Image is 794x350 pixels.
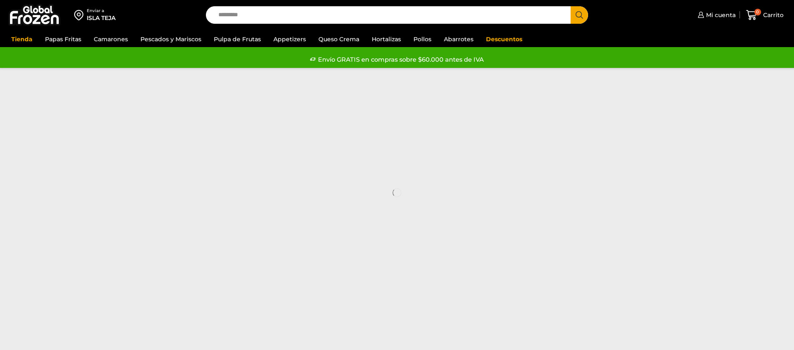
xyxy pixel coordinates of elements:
a: Queso Crema [314,31,363,47]
a: Abarrotes [440,31,478,47]
a: Pescados y Mariscos [136,31,205,47]
span: 0 [754,9,761,15]
a: Pulpa de Frutas [210,31,265,47]
span: Carrito [761,11,784,19]
a: Camarones [90,31,132,47]
a: Descuentos [482,31,526,47]
a: 0 Carrito [744,5,786,25]
a: Pollos [409,31,436,47]
div: ISLA TEJA [87,14,115,22]
a: Papas Fritas [41,31,85,47]
span: Mi cuenta [704,11,736,19]
a: Appetizers [269,31,310,47]
img: address-field-icon.svg [74,8,87,22]
a: Hortalizas [368,31,405,47]
a: Mi cuenta [696,7,736,23]
button: Search button [571,6,588,24]
div: Enviar a [87,8,115,14]
a: Tienda [7,31,37,47]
